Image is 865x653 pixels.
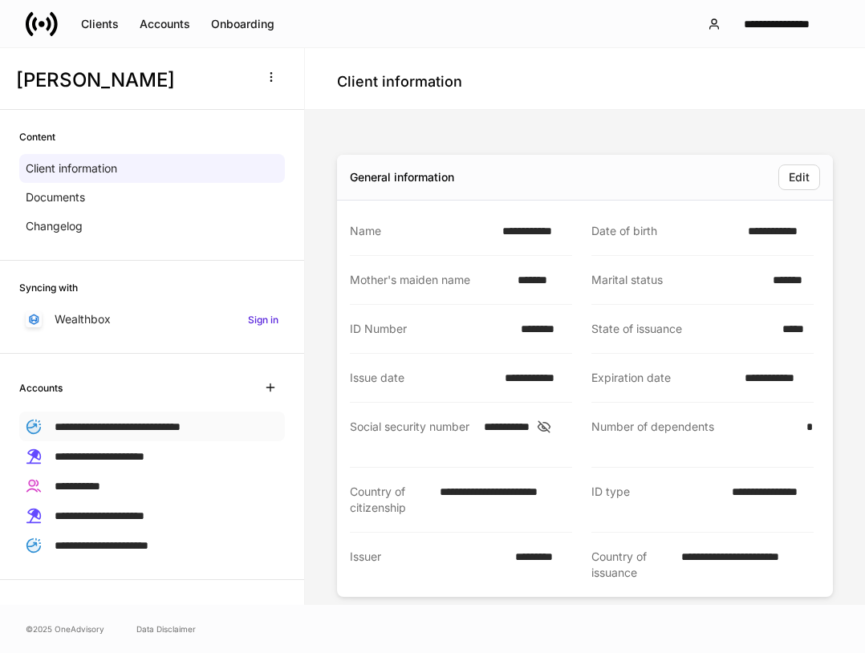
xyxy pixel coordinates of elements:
div: Issuer [350,549,506,581]
div: State of issuance [591,321,773,337]
button: Accounts [129,11,201,37]
h6: Content [19,129,55,144]
div: Issue date [350,370,495,386]
div: Social security number [350,419,474,451]
h6: Sign in [248,312,278,327]
a: Documents [19,183,285,212]
a: Data Disclaimer [136,623,196,635]
p: Client information [26,160,117,176]
div: Date of birth [591,223,738,239]
h6: Accounts [19,380,63,395]
span: © 2025 OneAdvisory [26,623,104,635]
div: Marital status [591,272,763,288]
div: Edit [789,172,810,183]
div: Country of citizenship [350,484,430,516]
div: Name [350,223,493,239]
button: Onboarding [201,11,285,37]
div: Accounts [140,18,190,30]
div: ID type [591,484,722,516]
p: Wealthbox [55,311,111,327]
div: Clients [81,18,119,30]
div: ID Number [350,321,511,337]
div: Number of dependents [591,419,797,451]
button: Clients [71,11,129,37]
div: Country of issuance [591,549,672,581]
button: Edit [778,164,820,190]
a: WealthboxSign in [19,305,285,334]
h4: Client information [337,72,462,91]
a: Client information [19,154,285,183]
a: Changelog [19,212,285,241]
h6: Syncing with [19,280,78,295]
div: General information [350,169,454,185]
h3: [PERSON_NAME] [16,67,248,93]
p: Changelog [26,218,83,234]
div: Onboarding [211,18,274,30]
div: Expiration date [591,370,735,386]
div: Mother's maiden name [350,272,508,288]
p: Documents [26,189,85,205]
